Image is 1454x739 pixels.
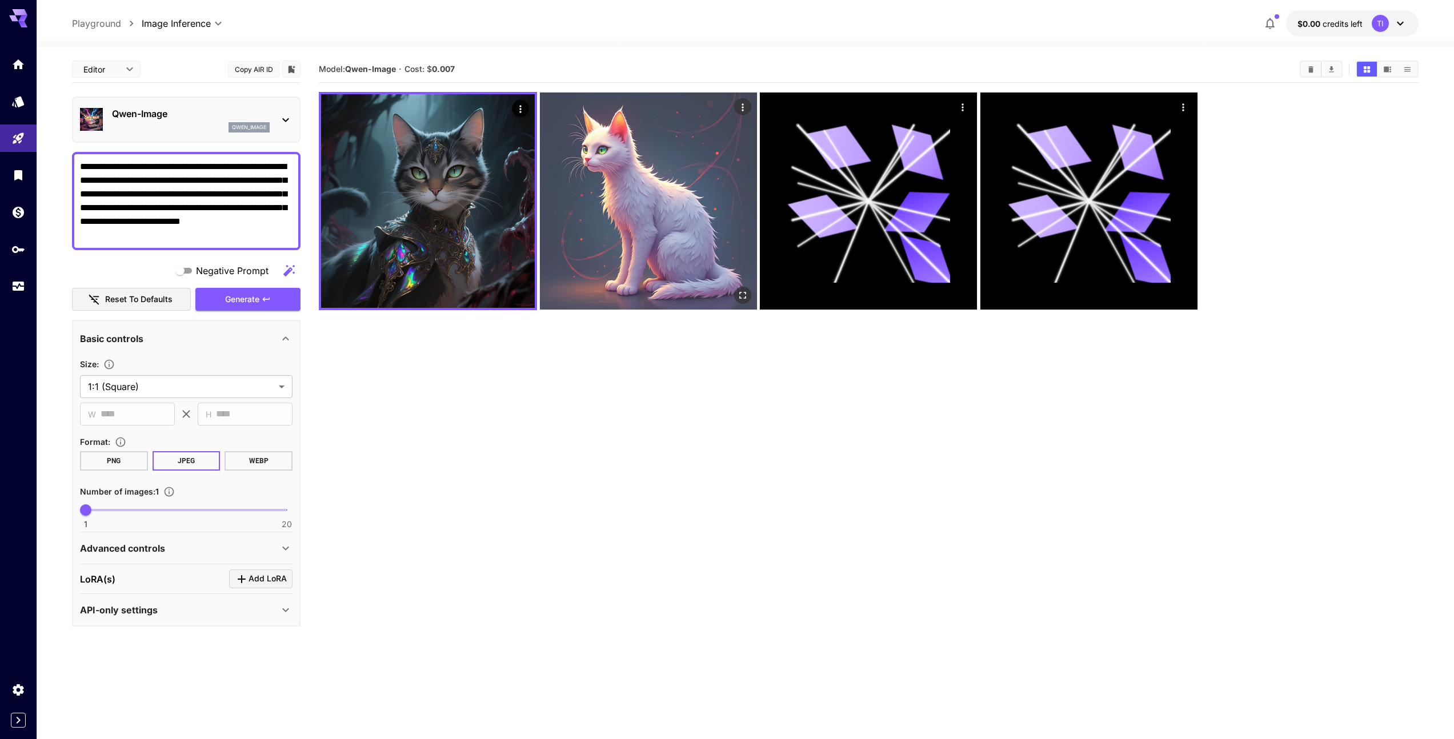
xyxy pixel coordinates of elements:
[80,451,148,471] button: PNG
[228,61,279,78] button: Copy AIR ID
[11,57,25,71] div: Home
[540,93,757,310] img: Z
[286,62,297,76] button: Add to library
[153,451,221,471] button: JPEG
[11,205,25,219] div: Wallet
[195,288,301,311] button: Generate
[11,168,25,182] div: Library
[80,487,159,496] span: Number of images : 1
[734,98,751,115] div: Actions
[399,62,402,76] p: ·
[11,242,25,256] div: API Keys
[159,486,179,497] button: Specify how many images to generate in a single request. Each image generation will be charged se...
[1297,18,1363,30] div: $0.00
[282,519,292,530] span: 20
[88,408,96,421] span: W
[112,107,270,121] p: Qwen-Image
[512,100,529,117] div: Actions
[88,380,274,393] span: 1:1 (Square)
[321,94,535,308] img: Z
[80,596,293,624] div: API-only settings
[80,325,293,352] div: Basic controls
[80,437,110,447] span: Format :
[1356,61,1419,78] div: Show media in grid viewShow media in video viewShow media in list view
[225,451,293,471] button: WEBP
[1175,98,1192,115] div: Actions
[72,17,121,30] a: Playground
[1286,10,1419,37] button: $0.00TI
[80,603,158,617] p: API-only settings
[11,713,26,728] button: Expand sidebar
[319,64,396,74] span: Model:
[1300,61,1343,78] div: Clear AllDownload All
[1321,62,1341,77] button: Download All
[249,572,287,586] span: Add LoRA
[80,541,165,555] p: Advanced controls
[206,408,211,421] span: H
[80,535,293,562] div: Advanced controls
[80,359,99,369] span: Size :
[432,64,455,74] b: 0.007
[404,64,455,74] span: Cost: $
[11,94,25,109] div: Models
[225,292,259,307] span: Generate
[1377,62,1397,77] button: Show media in video view
[196,264,269,278] span: Negative Prompt
[1397,62,1417,77] button: Show media in list view
[83,63,119,75] span: Editor
[11,131,25,146] div: Playground
[1301,62,1321,77] button: Clear All
[72,17,142,30] nav: breadcrumb
[84,519,87,530] span: 1
[345,64,396,74] b: Qwen-Image
[232,123,266,131] p: qwen_image
[955,98,972,115] div: Actions
[99,359,119,370] button: Adjust the dimensions of the generated image by specifying its width and height in pixels, or sel...
[734,287,751,304] div: Open in fullscreen
[72,288,191,311] button: Reset to defaults
[1323,19,1363,29] span: credits left
[229,569,293,588] button: Click to add LoRA
[80,102,293,137] div: Qwen-Imageqwen_image
[1297,19,1323,29] span: $0.00
[1372,15,1389,32] div: TI
[142,17,211,30] span: Image Inference
[11,279,25,294] div: Usage
[11,682,25,697] div: Settings
[80,572,115,586] p: LoRA(s)
[110,436,131,448] button: Choose the file format for the output image.
[80,332,143,346] p: Basic controls
[1357,62,1377,77] button: Show media in grid view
